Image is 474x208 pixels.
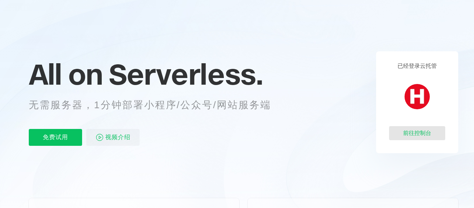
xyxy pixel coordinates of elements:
p: 无需服务器，1分钟部署小程序/公众号/网站服务端 [29,98,284,112]
span: 视频介绍 [105,129,131,146]
p: 已经登录云托管 [398,63,437,70]
img: video_play.svg [95,133,104,142]
span: Serverless. [109,57,263,92]
p: 免费试用 [29,129,82,146]
div: 前往控制台 [389,126,445,140]
span: All on [29,57,102,92]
